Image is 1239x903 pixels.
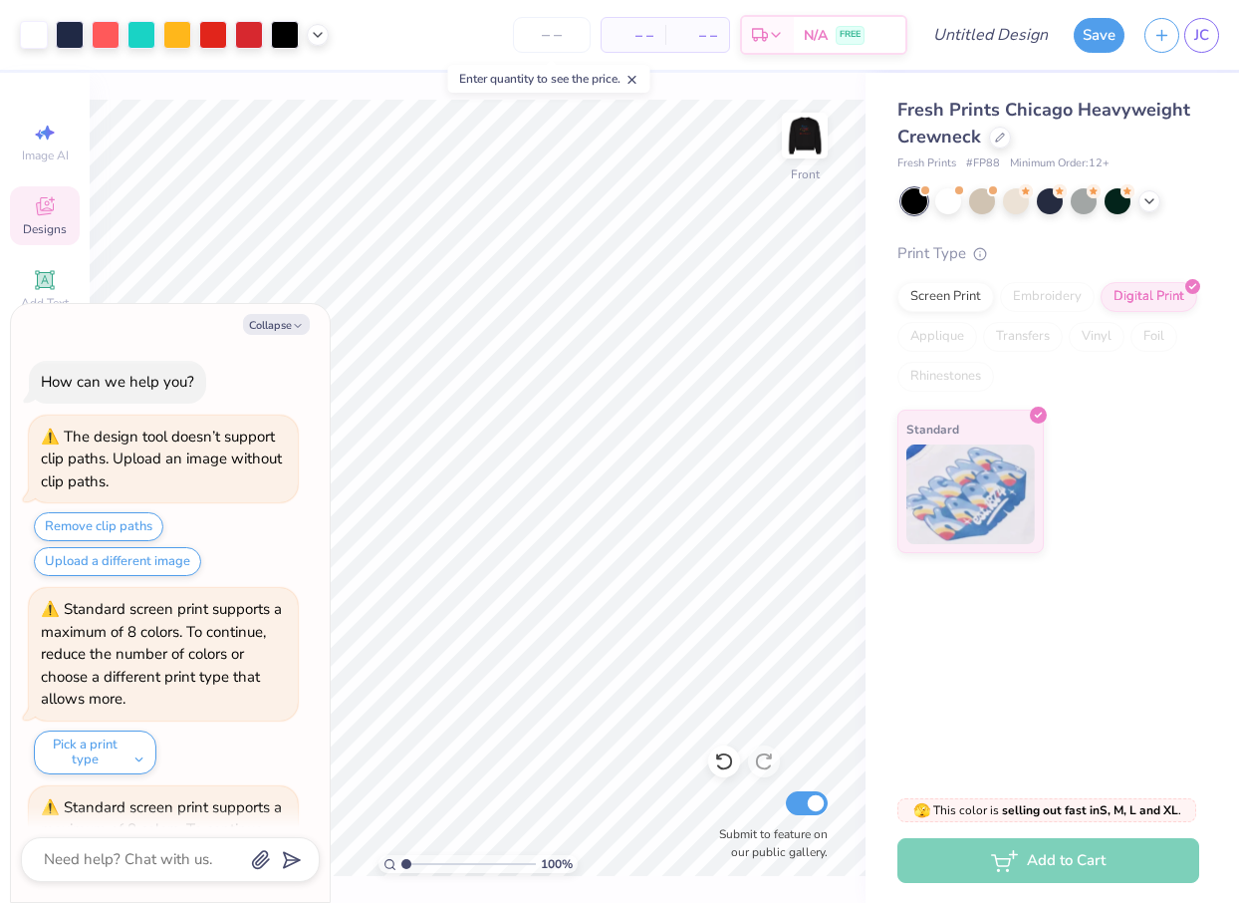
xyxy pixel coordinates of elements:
[913,801,930,820] span: 🫣
[897,98,1190,149] span: Fresh Prints Chicago Heavyweight Crewneck
[1010,155,1110,172] span: Minimum Order: 12 +
[804,25,828,46] span: N/A
[897,282,994,312] div: Screen Print
[708,825,828,861] label: Submit to feature on our public gallery.
[41,372,194,392] div: How can we help you?
[541,855,573,873] span: 100 %
[243,314,310,335] button: Collapse
[897,322,977,352] div: Applique
[840,28,861,42] span: FREE
[913,801,1181,819] span: This color is .
[791,165,820,183] div: Front
[1184,18,1219,53] a: JC
[906,419,959,440] span: Standard
[1194,24,1209,47] span: JC
[1002,802,1178,818] strong: selling out fast in S, M, L and XL
[34,731,156,774] button: Pick a print type
[513,17,591,53] input: – –
[41,599,282,709] div: Standard screen print supports a maximum of 8 colors. To continue, reduce the number of colors or...
[1000,282,1095,312] div: Embroidery
[1074,18,1124,53] button: Save
[966,155,1000,172] span: # FP88
[41,427,282,491] div: The design tool doesn’t support clip paths. Upload an image without clip paths.
[614,25,653,46] span: – –
[448,65,650,93] div: Enter quantity to see the price.
[34,512,163,541] button: Remove clip paths
[21,295,69,311] span: Add Text
[983,322,1063,352] div: Transfers
[1069,322,1124,352] div: Vinyl
[1101,282,1197,312] div: Digital Print
[23,221,67,237] span: Designs
[897,362,994,392] div: Rhinestones
[1130,322,1177,352] div: Foil
[897,242,1199,265] div: Print Type
[906,445,1035,544] img: Standard
[22,148,69,163] span: Image AI
[677,25,717,46] span: – –
[785,116,825,155] img: Front
[34,547,201,576] button: Upload a different image
[897,155,956,172] span: Fresh Prints
[917,15,1064,55] input: Untitled Design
